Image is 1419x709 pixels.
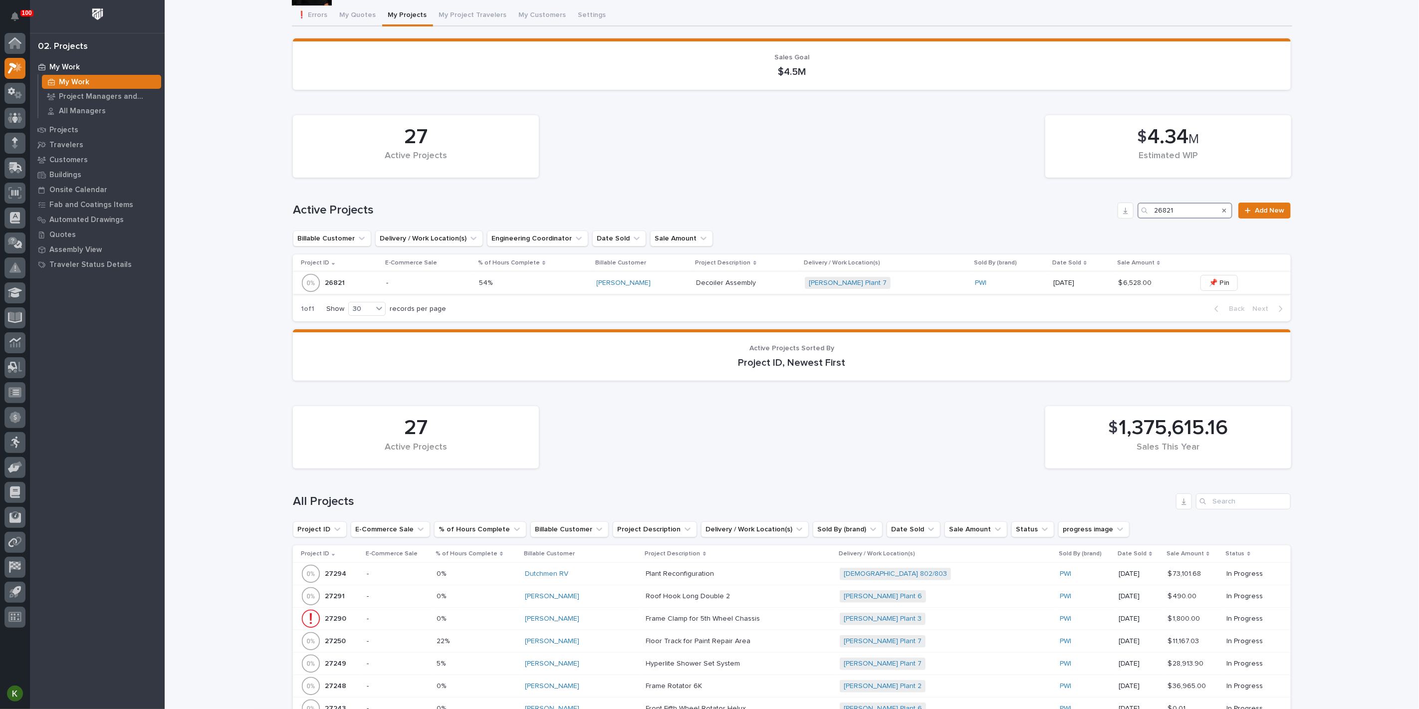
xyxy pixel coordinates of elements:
p: [DATE] [1119,615,1160,623]
p: Quotes [49,231,76,239]
p: $ 6,528.00 [1118,277,1154,287]
p: - [367,660,429,668]
button: My Customers [513,5,572,26]
button: Project Description [613,521,697,537]
tr: 2724927249 -5%5% [PERSON_NAME] Hyperlite Shower Set SystemHyperlite Shower Set System [PERSON_NAM... [293,653,1291,675]
p: My Work [59,78,89,87]
p: 27248 [325,680,348,691]
a: [PERSON_NAME] Plant 7 [809,279,887,287]
a: Project Managers and Engineers [38,89,165,103]
button: Settings [572,5,612,26]
p: % of Hours Complete [436,548,497,559]
button: Back [1206,304,1248,313]
p: In Progress [1227,592,1275,601]
a: PWI [1060,592,1071,601]
p: Plant Reconfiguration [646,568,716,578]
p: 0% [437,568,448,578]
p: Travelers [49,141,83,150]
p: 100 [22,9,32,16]
p: 22% [437,635,452,646]
p: 27290 [325,613,348,623]
p: Onsite Calendar [49,186,107,195]
p: Traveler Status Details [49,260,132,269]
p: Date Sold [1052,257,1081,268]
p: Delivery / Work Location(s) [804,257,880,268]
p: $ 36,965.00 [1168,680,1208,691]
p: All Managers [59,107,106,116]
a: Customers [30,152,165,167]
a: PWI [975,279,986,287]
tr: 2725027250 -22%22% [PERSON_NAME] Floor Track for Paint Repair AreaFloor Track for Paint Repair Ar... [293,630,1291,653]
button: My Project Travelers [433,5,513,26]
a: [PERSON_NAME] Plant 2 [844,682,922,691]
input: Search [1196,493,1291,509]
a: [PERSON_NAME] Plant 3 [844,615,922,623]
p: Projects [49,126,78,135]
p: In Progress [1227,615,1275,623]
p: 26821 [325,277,347,287]
div: Search [1138,203,1232,219]
p: 27294 [325,568,348,578]
tr: 2729127291 -0%0% [PERSON_NAME] Roof Hook Long Double 2Roof Hook Long Double 2 [PERSON_NAME] Plant... [293,585,1291,608]
p: - [386,279,471,287]
p: 0% [437,680,448,691]
p: Automated Drawings [49,216,124,225]
p: Floor Track for Paint Repair Area [646,635,753,646]
p: Project ID [301,548,329,559]
p: Project Description [696,257,751,268]
button: My Projects [382,5,433,26]
a: My Work [30,59,165,74]
p: In Progress [1227,660,1275,668]
a: PWI [1060,637,1071,646]
p: Sale Amount [1117,257,1155,268]
p: Buildings [49,171,81,180]
span: Add New [1255,207,1284,214]
div: Notifications100 [12,12,25,28]
p: % of Hours Complete [478,257,540,268]
a: PWI [1060,682,1071,691]
button: Billable Customer [530,521,609,537]
a: Assembly View [30,242,165,257]
button: Status [1011,521,1054,537]
a: Traveler Status Details [30,257,165,272]
a: Dutchmen RV [525,570,568,578]
p: Delivery / Work Location(s) [839,548,915,559]
button: % of Hours Complete [434,521,526,537]
div: Active Projects [310,151,522,172]
a: My Work [38,75,165,89]
a: Projects [30,122,165,137]
p: In Progress [1227,637,1275,646]
div: Sales This Year [1062,442,1274,463]
p: - [367,615,429,623]
span: 1,375,615.16 [1119,416,1228,441]
p: Status [1226,548,1245,559]
div: 02. Projects [38,41,88,52]
a: [PERSON_NAME] [525,682,579,691]
p: Fab and Coatings Items [49,201,133,210]
tr: 2729427294 -0%0% Dutchmen RV Plant ReconfigurationPlant Reconfiguration [DEMOGRAPHIC_DATA] 802/80... [293,563,1291,585]
p: $ 1,800.00 [1168,613,1202,623]
p: [DATE] [1119,592,1160,601]
span: $ [1138,128,1147,147]
button: Sale Amount [650,231,713,246]
h1: Active Projects [293,203,1114,218]
button: ❗ Errors [292,5,334,26]
p: [DATE] [1119,570,1160,578]
p: Billable Customer [596,257,647,268]
button: Billable Customer [293,231,371,246]
p: [DATE] [1053,279,1110,287]
a: Quotes [30,227,165,242]
p: 0% [437,590,448,601]
p: Project ID [301,257,329,268]
a: [PERSON_NAME] Plant 7 [844,637,922,646]
p: Sale Amount [1167,548,1204,559]
p: $ 28,913.90 [1168,658,1205,668]
div: 27 [310,125,522,150]
button: Project ID [293,521,347,537]
a: Add New [1238,203,1291,219]
p: My Work [49,63,80,72]
p: E-Commerce Sale [385,257,437,268]
a: [PERSON_NAME] Plant 6 [844,592,922,601]
a: PWI [1060,615,1071,623]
